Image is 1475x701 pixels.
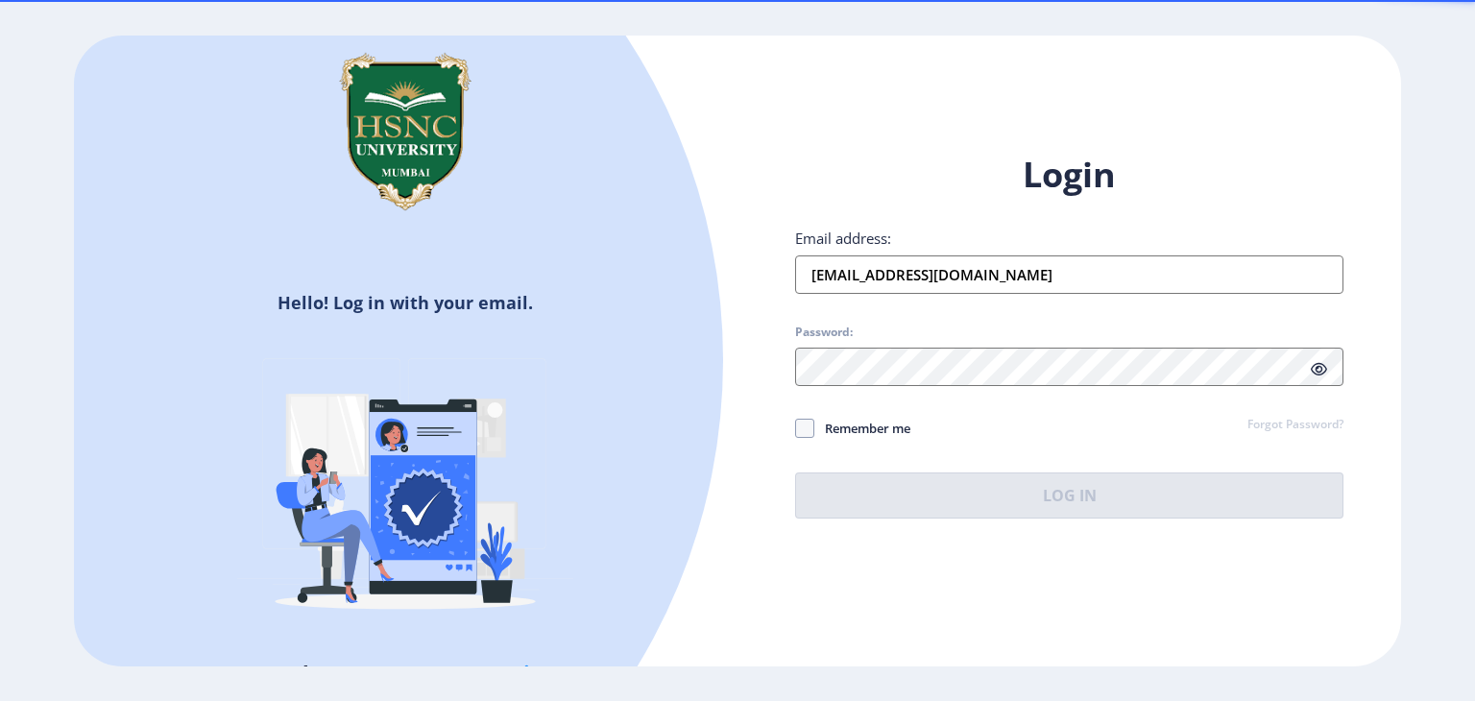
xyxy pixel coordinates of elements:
[1247,417,1343,434] a: Forgot Password?
[237,322,573,658] img: Verified-rafiki.svg
[795,255,1343,294] input: Email address
[814,417,910,440] span: Remember me
[795,152,1343,198] h1: Login
[309,36,501,228] img: hsnc.png
[795,229,891,248] label: Email address:
[795,472,1343,519] button: Log In
[485,659,572,688] a: Register
[88,658,723,689] h5: Don't have an account?
[795,325,853,340] label: Password:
